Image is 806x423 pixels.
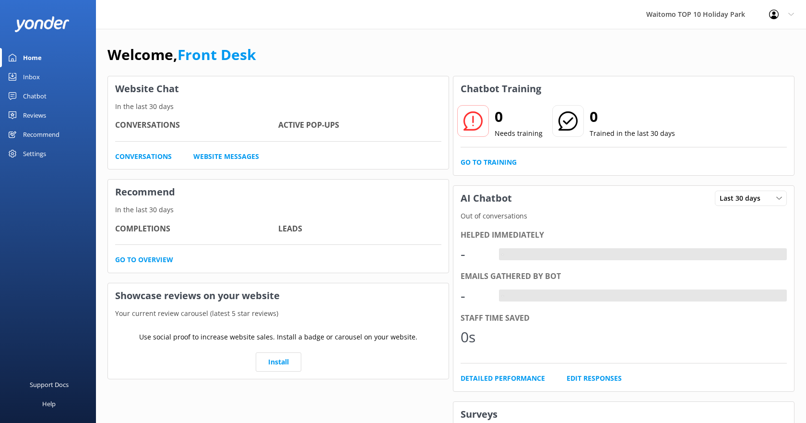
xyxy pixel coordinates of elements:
[461,229,787,242] div: Helped immediately
[590,128,675,139] p: Trained in the last 30 days
[278,119,441,132] h4: Active Pop-ups
[23,144,46,163] div: Settings
[461,157,517,168] a: Go to Training
[23,125,59,144] div: Recommend
[720,193,766,204] span: Last 30 days
[108,101,449,112] p: In the last 30 days
[193,151,259,162] a: Website Messages
[256,352,301,372] a: Install
[590,105,675,128] h2: 0
[495,105,543,128] h2: 0
[567,373,622,384] a: Edit Responses
[461,270,787,283] div: Emails gathered by bot
[461,284,489,307] div: -
[499,248,506,261] div: -
[461,242,489,266] div: -
[14,16,70,32] img: yonder-white-logo.png
[495,128,543,139] p: Needs training
[461,373,545,384] a: Detailed Performance
[461,312,787,325] div: Staff time saved
[108,308,449,319] p: Your current review carousel (latest 5 star reviews)
[461,326,489,349] div: 0s
[499,290,506,302] div: -
[453,211,794,221] p: Out of conversations
[108,76,449,101] h3: Website Chat
[278,223,441,235] h4: Leads
[115,151,172,162] a: Conversations
[42,394,56,413] div: Help
[115,223,278,235] h4: Completions
[178,45,256,64] a: Front Desk
[23,106,46,125] div: Reviews
[23,67,40,86] div: Inbox
[108,283,449,308] h3: Showcase reviews on your website
[23,48,42,67] div: Home
[115,254,173,265] a: Go to overview
[108,205,449,215] p: In the last 30 days
[23,86,47,106] div: Chatbot
[453,76,548,101] h3: Chatbot Training
[108,180,449,205] h3: Recommend
[115,119,278,132] h4: Conversations
[453,186,519,211] h3: AI Chatbot
[107,43,256,66] h1: Welcome,
[30,375,69,394] div: Support Docs
[139,332,417,342] p: Use social proof to increase website sales. Install a badge or carousel on your website.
